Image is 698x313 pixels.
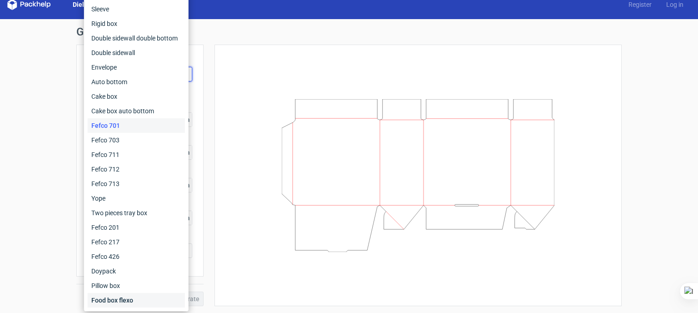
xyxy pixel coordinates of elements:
[88,133,185,147] div: Fefco 703
[88,264,185,278] div: Doypack
[88,278,185,293] div: Pillow box
[88,89,185,104] div: Cake box
[88,162,185,177] div: Fefco 712
[88,60,185,75] div: Envelope
[76,26,622,37] h1: Generate new dieline
[88,191,185,206] div: Yope
[88,104,185,118] div: Cake box auto bottom
[88,177,185,191] div: Fefco 713
[88,235,185,249] div: Fefco 217
[88,16,185,31] div: Rigid box
[88,45,185,60] div: Double sidewall
[88,220,185,235] div: Fefco 201
[88,75,185,89] div: Auto bottom
[88,2,185,16] div: Sleeve
[88,206,185,220] div: Two pieces tray box
[88,249,185,264] div: Fefco 426
[88,31,185,45] div: Double sidewall double bottom
[88,293,185,308] div: Food box flexo
[88,147,185,162] div: Fefco 711
[88,118,185,133] div: Fefco 701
